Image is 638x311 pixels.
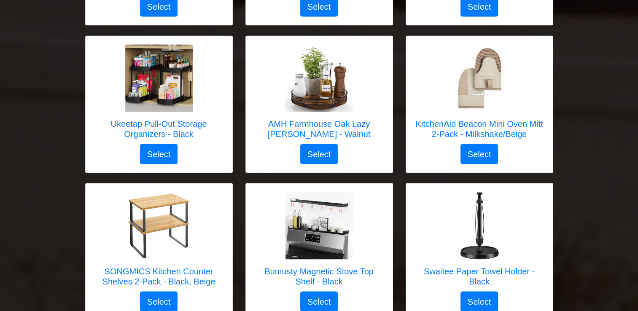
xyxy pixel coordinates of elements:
img: SONGMICS Kitchen Counter Shelves 2-Pack - Black, Beige [125,192,193,260]
img: AMH Farmhouse Oak Lazy Susan - Walnut [285,45,353,112]
h5: AMH Farmhouse Oak Lazy [PERSON_NAME] - Walnut [254,119,384,139]
a: SONGMICS Kitchen Counter Shelves 2-Pack - Black, Beige SONGMICS Kitchen Counter Shelves 2-Pack - ... [94,192,224,292]
h5: KitchenAid Beacon Mini Oven Mitt 2-Pack - Milkshake/Beige [415,119,544,139]
img: Ukeetap Pull-Out Storage Organizers - Black [125,45,193,112]
h5: Bumusty Magnetic Stove Top Shelf - Black [254,266,384,287]
h5: SONGMICS Kitchen Counter Shelves 2-Pack - Black, Beige [94,266,224,287]
button: Select [300,144,338,164]
a: Ukeetap Pull-Out Storage Organizers - Black Ukeetap Pull-Out Storage Organizers - Black [94,45,224,144]
h5: Swaitee Paper Towel Holder - Black [415,266,544,287]
a: AMH Farmhouse Oak Lazy Susan - Walnut AMH Farmhouse Oak Lazy [PERSON_NAME] - Walnut [254,45,384,144]
img: KitchenAid Beacon Mini Oven Mitt 2-Pack - Milkshake/Beige [446,45,513,112]
button: Select [140,144,178,164]
img: Bumusty Magnetic Stove Top Shelf - Black [285,192,353,260]
button: Select [460,144,498,164]
a: KitchenAid Beacon Mini Oven Mitt 2-Pack - Milkshake/Beige KitchenAid Beacon Mini Oven Mitt 2-Pack... [415,45,544,144]
h5: Ukeetap Pull-Out Storage Organizers - Black [94,119,224,139]
a: Bumusty Magnetic Stove Top Shelf - Black Bumusty Magnetic Stove Top Shelf - Black [254,192,384,292]
img: Swaitee Paper Towel Holder - Black [446,192,513,260]
a: Swaitee Paper Towel Holder - Black Swaitee Paper Towel Holder - Black [415,192,544,292]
